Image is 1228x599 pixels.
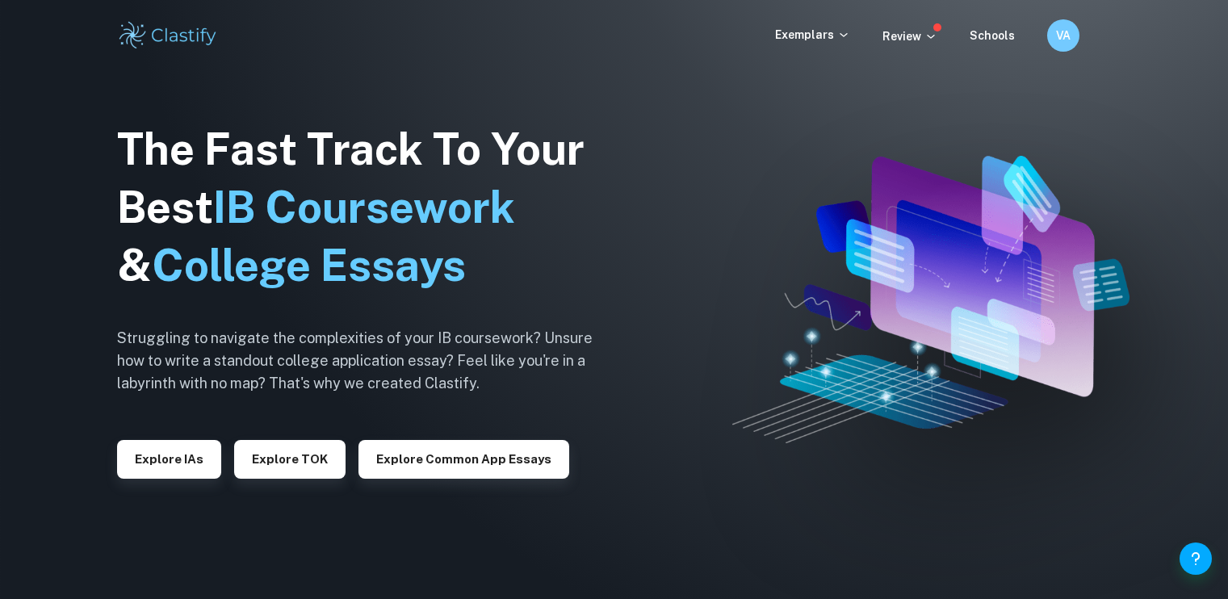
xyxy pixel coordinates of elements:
[1180,542,1212,575] button: Help and Feedback
[882,27,937,45] p: Review
[117,19,220,52] img: Clastify logo
[234,440,346,479] button: Explore TOK
[117,327,618,395] h6: Struggling to navigate the complexities of your IB coursework? Unsure how to write a standout col...
[1047,19,1079,52] button: VA
[970,29,1015,42] a: Schools
[358,450,569,466] a: Explore Common App essays
[117,440,221,479] button: Explore IAs
[117,120,618,295] h1: The Fast Track To Your Best &
[1054,27,1072,44] h6: VA
[732,156,1130,443] img: Clastify hero
[152,240,466,291] span: College Essays
[358,440,569,479] button: Explore Common App essays
[234,450,346,466] a: Explore TOK
[213,182,515,232] span: IB Coursework
[117,450,221,466] a: Explore IAs
[775,26,850,44] p: Exemplars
